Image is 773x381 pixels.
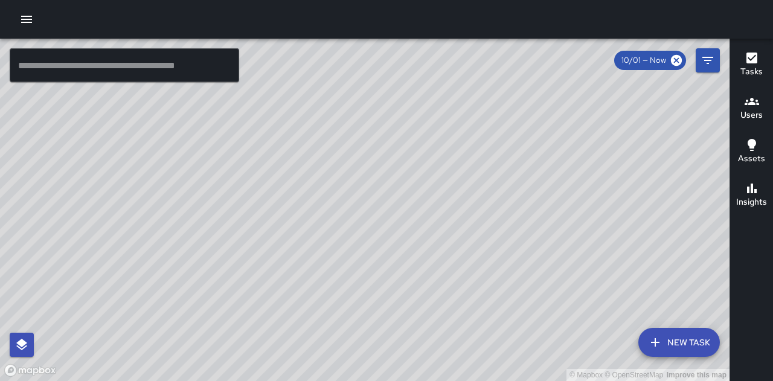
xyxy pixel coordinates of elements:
[638,328,720,357] button: New Task
[740,65,763,78] h6: Tasks
[614,54,673,66] span: 10/01 — Now
[730,130,773,174] button: Assets
[736,196,767,209] h6: Insights
[730,87,773,130] button: Users
[740,109,763,122] h6: Users
[730,43,773,87] button: Tasks
[730,174,773,217] button: Insights
[738,152,765,165] h6: Assets
[696,48,720,72] button: Filters
[614,51,686,70] div: 10/01 — Now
